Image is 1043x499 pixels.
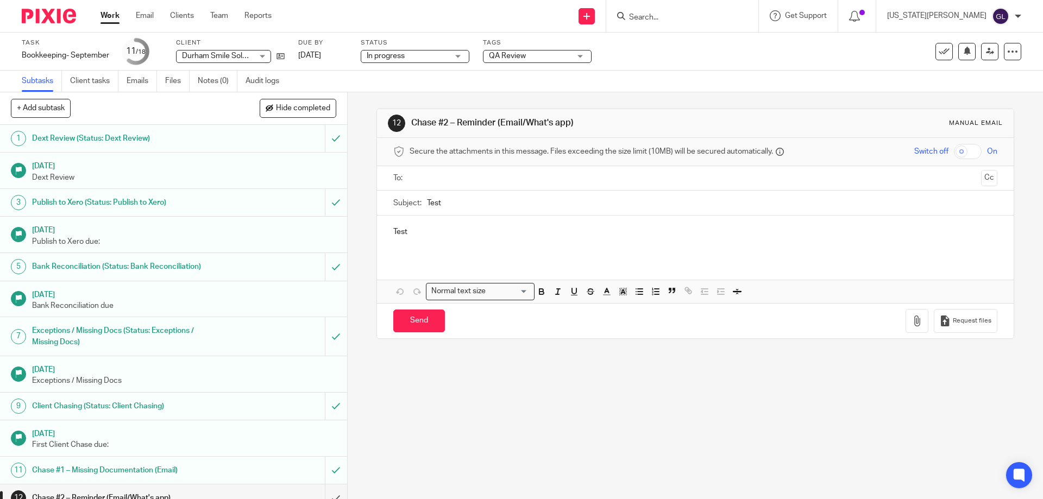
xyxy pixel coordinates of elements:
[426,283,535,300] div: Search for option
[393,226,997,237] p: Test
[393,309,445,333] input: Send
[170,10,194,21] a: Clients
[11,99,71,117] button: + Add subtask
[992,8,1009,25] img: svg%3E
[32,362,336,375] h1: [DATE]
[246,71,287,92] a: Audit logs
[32,130,220,147] h1: Dext Review (Status: Dext Review)
[127,71,157,92] a: Emails
[429,286,488,297] span: Normal text size
[628,13,726,23] input: Search
[32,158,336,172] h1: [DATE]
[298,52,321,59] span: [DATE]
[987,146,997,157] span: On
[260,99,336,117] button: Hide completed
[388,115,405,132] div: 12
[32,194,220,211] h1: Publish to Xero (Status: Publish to Xero)
[32,439,336,450] p: First Client Chase due:
[136,49,146,55] small: /18
[22,39,109,47] label: Task
[11,463,26,478] div: 11
[785,12,827,20] span: Get Support
[411,117,719,129] h1: Chase #2 – Reminder (Email/What's app)
[393,198,422,209] label: Subject:
[489,286,528,297] input: Search for option
[32,426,336,439] h1: [DATE]
[11,399,26,414] div: 9
[887,10,987,21] p: [US_STATE][PERSON_NAME]
[100,10,120,21] a: Work
[32,323,220,350] h1: Exceptions / Missing Docs (Status: Exceptions / Missing Docs)
[483,39,592,47] label: Tags
[22,9,76,23] img: Pixie
[914,146,948,157] span: Switch off
[393,173,405,184] label: To:
[489,52,526,60] span: QA Review
[70,71,118,92] a: Client tasks
[210,10,228,21] a: Team
[410,146,773,157] span: Secure the attachments in this message. Files exceeding the size limit (10MB) will be secured aut...
[32,398,220,414] h1: Client Chasing (Status: Client Chasing)
[244,10,272,21] a: Reports
[165,71,190,92] a: Files
[949,119,1003,128] div: Manual email
[32,222,336,236] h1: [DATE]
[32,462,220,478] h1: Chase #1 – Missing Documentation (Email)
[22,71,62,92] a: Subtasks
[126,45,146,58] div: 11
[32,172,336,183] p: Dext Review
[32,287,336,300] h1: [DATE]
[32,300,336,311] p: Bank Reconciliation due
[22,50,109,61] div: Bookkeeping- September
[298,39,347,47] label: Due by
[11,195,26,210] div: 3
[934,309,997,333] button: Request files
[11,131,26,146] div: 1
[11,329,26,344] div: 7
[367,52,405,60] span: In progress
[32,258,220,275] h1: Bank Reconciliation (Status: Bank Reconciliation)
[136,10,154,21] a: Email
[11,259,26,274] div: 5
[276,104,330,113] span: Hide completed
[953,317,991,325] span: Request files
[176,39,285,47] label: Client
[361,39,469,47] label: Status
[32,236,336,247] p: Publish to Xero due:
[198,71,237,92] a: Notes (0)
[32,375,336,386] p: Exceptions / Missing Docs
[981,170,997,186] button: Cc
[182,52,291,60] span: Durham Smile Solutions Limited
